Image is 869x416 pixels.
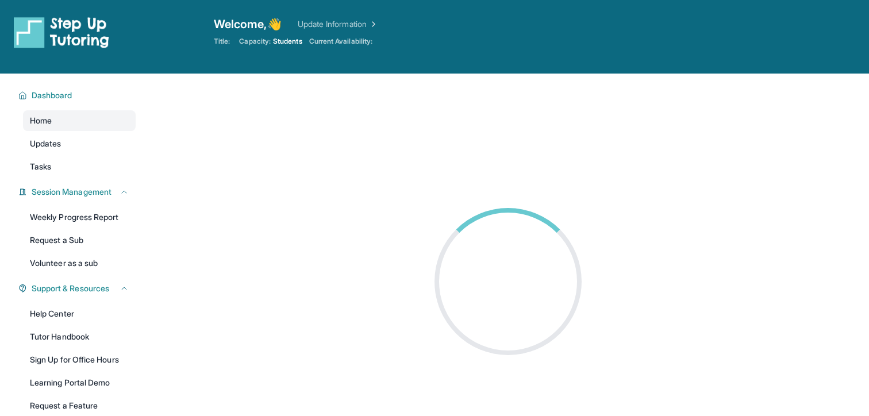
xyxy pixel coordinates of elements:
[239,37,271,46] span: Capacity:
[23,303,136,324] a: Help Center
[23,230,136,251] a: Request a Sub
[23,253,136,274] a: Volunteer as a sub
[214,16,282,32] span: Welcome, 👋
[32,186,111,198] span: Session Management
[214,37,230,46] span: Title:
[27,186,129,198] button: Session Management
[23,349,136,370] a: Sign Up for Office Hours
[14,16,109,48] img: logo
[309,37,372,46] span: Current Availability:
[23,133,136,154] a: Updates
[23,110,136,131] a: Home
[32,90,72,101] span: Dashboard
[30,138,61,149] span: Updates
[30,115,52,126] span: Home
[30,161,51,172] span: Tasks
[23,207,136,228] a: Weekly Progress Report
[23,156,136,177] a: Tasks
[23,395,136,416] a: Request a Feature
[23,326,136,347] a: Tutor Handbook
[23,372,136,393] a: Learning Portal Demo
[32,283,109,294] span: Support & Resources
[298,18,378,30] a: Update Information
[273,37,302,46] span: Students
[27,90,129,101] button: Dashboard
[27,283,129,294] button: Support & Resources
[367,18,378,30] img: Chevron Right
